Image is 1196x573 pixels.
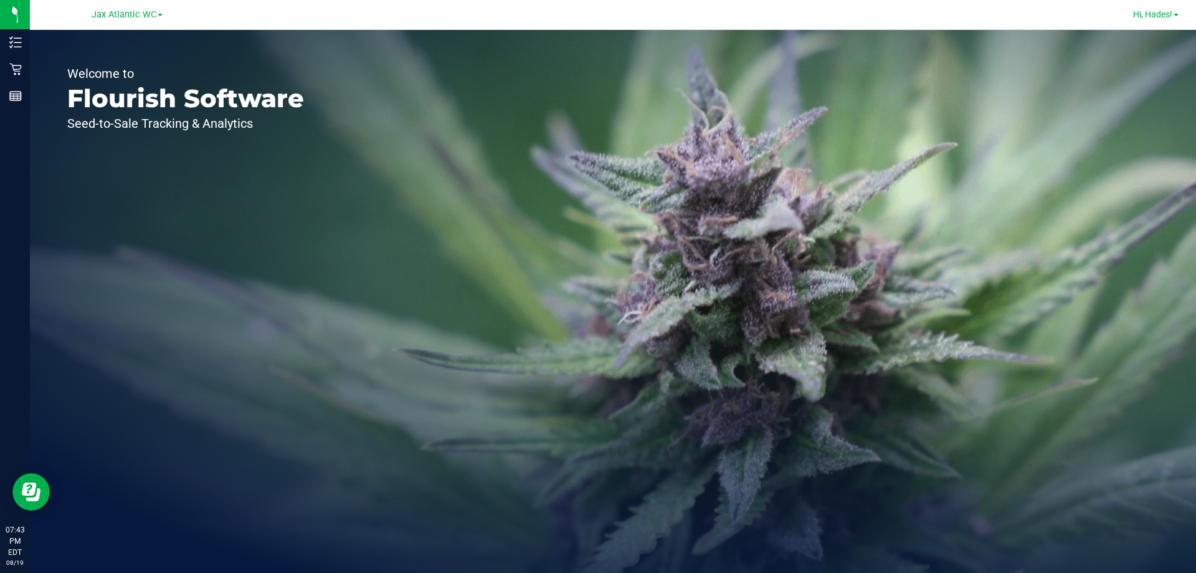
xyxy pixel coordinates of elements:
span: Hi, Hades! [1133,9,1172,19]
p: Flourish Software [67,86,304,111]
p: 08/19 [6,558,24,567]
p: Welcome to [67,67,304,80]
inline-svg: Reports [9,90,22,102]
span: Jax Atlantic WC [92,9,156,20]
inline-svg: Inventory [9,36,22,49]
p: 07:43 PM EDT [6,524,24,558]
p: Seed-to-Sale Tracking & Analytics [67,117,304,130]
inline-svg: Retail [9,63,22,75]
iframe: Resource center [12,473,50,511]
